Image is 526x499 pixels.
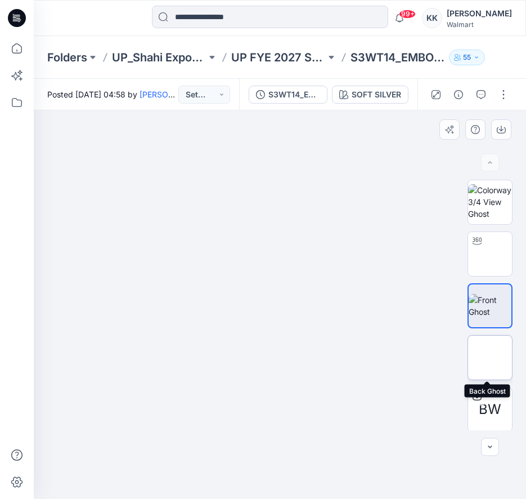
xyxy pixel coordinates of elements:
[469,294,511,318] img: Front Ghost
[112,50,206,65] a: UP_Shahi Exports D34 [DEMOGRAPHIC_DATA] Tops
[449,50,485,65] button: 55
[268,88,320,101] div: S3WT14_EMBORIDED BIB SS BLOUSE-13-09-25
[47,50,87,65] a: Folders
[47,88,178,100] span: Posted [DATE] 04:58 by
[231,50,326,65] a: UP FYE 2027 S3 D34 [DEMOGRAPHIC_DATA] Woven Tops
[449,86,467,104] button: Details
[479,399,501,420] span: BW
[249,86,327,104] button: S3WT14_EMBORIDED BIB SS BLOUSE-13-09-25
[399,10,416,19] span: 99+
[447,7,512,20] div: [PERSON_NAME]
[332,86,408,104] button: SOFT SILVER
[140,90,204,99] a: [PERSON_NAME]
[350,50,445,65] p: S3WT14_EMBORIDED BIB SS BLOUSE
[468,184,512,220] img: Colorway 3/4 View Ghost
[447,20,512,29] div: Walmart
[352,88,401,101] div: SOFT SILVER
[422,8,442,28] div: KK
[463,51,471,64] p: 55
